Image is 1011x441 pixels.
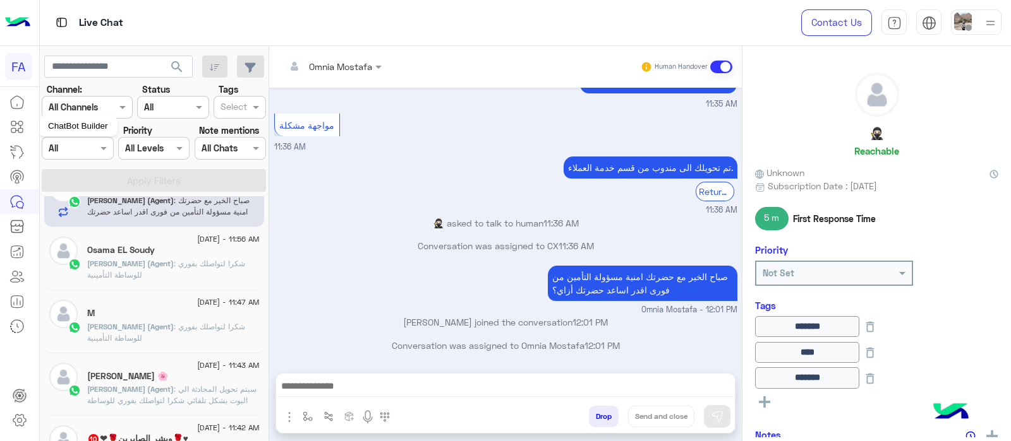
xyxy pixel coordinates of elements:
button: create order [339,406,360,426]
span: [DATE] - 11:56 AM [197,233,259,245]
p: 🥷🏻 asked to talk to human [274,216,737,230]
img: Logo [5,9,30,36]
label: Status [142,83,170,96]
span: [PERSON_NAME] (Agent) [87,384,174,394]
h5: M [87,308,95,319]
img: send voice note [360,409,375,425]
span: سيتم تحويل المحادثة الي البوت بشكل تلقائي شكرا لتواصلك بفوري للوساطة التأمينية [87,384,257,416]
img: WhatsApp [68,321,81,334]
p: Live Chat [79,15,123,32]
span: search [169,59,185,74]
img: notes [966,431,976,441]
span: 11:36 AM [559,240,594,251]
span: 11:36 AM [274,142,306,151]
span: [PERSON_NAME] (Agent) [87,196,174,205]
span: [PERSON_NAME] (Agent) [87,322,174,331]
h6: Reachable [854,145,899,156]
img: defaultAdmin.png [856,73,899,116]
small: Human Handover [655,62,708,72]
img: WhatsApp [68,258,81,271]
img: Trigger scenario [324,411,334,421]
button: Drop [589,406,619,427]
button: search [162,56,193,83]
span: 11:36 AM [543,218,579,228]
span: 12:01 PM [572,317,608,327]
img: send message [711,410,723,423]
button: Send and close [628,406,694,427]
span: 5 m [755,207,789,230]
h5: Madonna Jabir 🌸 [87,371,168,382]
span: 11:36 AM [706,204,737,216]
button: Apply Filters [42,169,266,192]
span: Omnia Mostafa - 12:01 PM [641,304,737,316]
h6: Priority [755,244,788,256]
button: Trigger scenario [318,406,339,426]
img: tab [54,15,70,30]
label: Note mentions [199,124,259,137]
label: Channel: [47,83,82,96]
img: hulul-logo.png [929,391,973,435]
img: profile [983,15,998,31]
img: WhatsApp [68,196,81,208]
h5: 🥷🏻 [869,126,884,141]
div: Select [219,100,247,116]
span: Unknown [755,166,804,179]
p: Conversation was assigned to CX [274,239,737,252]
h6: Notes [755,429,781,440]
a: Contact Us [801,9,872,36]
h5: Osama EL Soudy [87,245,155,256]
img: tab [922,16,936,30]
span: صباح الخير مع حضرتك امنية مسؤولة التأمين من فورى اقدر اساعد حضرتك أزاي؟ [87,196,250,228]
span: First Response Time [793,212,876,225]
img: select flow [303,411,313,421]
a: tab [881,9,907,36]
img: create order [344,411,354,421]
label: Priority [123,124,152,137]
label: Tags [219,83,238,96]
img: WhatsApp [68,384,81,397]
span: 11:35 AM [706,98,737,110]
div: FA [5,53,32,80]
img: userImage [954,13,972,30]
p: Conversation was assigned to Omnia Mostafa [274,339,737,352]
button: select flow [298,406,318,426]
span: شكرا لتواصلك بفوري للوساطة التأمينية [87,322,245,343]
span: مواجهة مشكلة [279,120,334,131]
span: [DATE] - 11:47 AM [197,297,259,308]
div: Return to Bot [696,182,734,201]
img: defaultAdmin.png [49,363,78,391]
img: send attachment [282,409,297,425]
span: [PERSON_NAME] (Agent) [87,259,174,268]
img: tab [887,16,902,30]
span: Subscription Date : [DATE] [768,179,877,192]
span: [DATE] - 11:43 AM [197,360,259,371]
div: ChatBot Builder [39,116,118,136]
img: defaultAdmin.png [49,300,78,328]
img: defaultAdmin.png [49,237,78,265]
img: make a call [380,412,390,422]
p: 3/9/2025, 12:01 PM [548,266,737,301]
p: 3/9/2025, 11:36 AM [564,156,737,179]
span: 12:01 PM [584,340,620,351]
p: [PERSON_NAME] joined the conversation [274,315,737,329]
h6: Tags [755,300,998,311]
span: [DATE] - 11:42 AM [197,422,259,433]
